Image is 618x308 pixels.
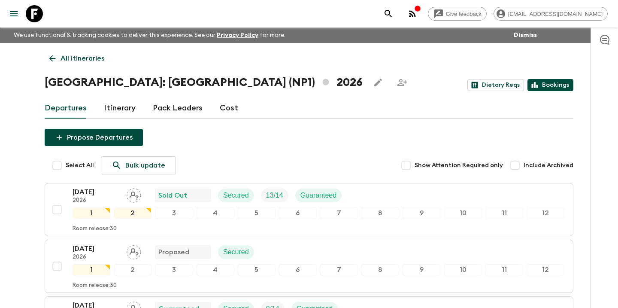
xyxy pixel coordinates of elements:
button: [DATE]2026Assign pack leaderProposedSecured123456789101112Room release:30 [45,240,573,293]
span: Share this itinerary [394,74,411,91]
div: 1 [73,264,110,275]
p: 13 / 14 [266,190,283,201]
div: 5 [238,207,276,219]
div: 2 [114,207,151,219]
p: 2026 [73,254,120,261]
div: 8 [361,207,399,219]
div: 3 [155,264,193,275]
button: search adventures [380,5,397,22]
button: Edit this itinerary [370,74,387,91]
p: Bulk update [125,160,165,171]
div: 9 [403,264,440,275]
a: Pack Leaders [153,98,203,119]
div: 10 [444,264,482,275]
div: Secured [218,245,254,259]
span: [EMAIL_ADDRESS][DOMAIN_NAME] [503,11,607,17]
p: [DATE] [73,187,120,197]
div: 12 [527,207,564,219]
span: Assign pack leader [127,191,141,198]
p: We use functional & tracking cookies to deliver this experience. See our for more. [10,27,289,43]
div: 3 [155,207,193,219]
div: 6 [279,207,317,219]
div: 7 [320,207,358,219]
span: Give feedback [441,11,486,17]
p: 2026 [73,197,120,204]
button: [DATE]2026Assign pack leaderSold OutSecuredTrip FillGuaranteed123456789101112Room release:30 [45,183,573,236]
div: 10 [444,207,482,219]
span: Select All [66,161,94,170]
span: Assign pack leader [127,247,141,254]
button: menu [5,5,22,22]
div: Secured [218,189,254,202]
h1: [GEOGRAPHIC_DATA]: [GEOGRAPHIC_DATA] (NP1) 2026 [45,74,363,91]
div: 1 [73,207,110,219]
p: Secured [223,190,249,201]
a: Itinerary [104,98,136,119]
a: Give feedback [428,7,487,21]
p: Room release: 30 [73,226,117,232]
a: All itineraries [45,50,109,67]
p: Sold Out [158,190,187,201]
button: Propose Departures [45,129,143,146]
div: 2 [114,264,151,275]
p: Guaranteed [300,190,337,201]
div: 8 [361,264,399,275]
a: Dietary Reqs [467,79,524,91]
div: 11 [485,207,523,219]
div: 5 [238,264,276,275]
div: [EMAIL_ADDRESS][DOMAIN_NAME] [494,7,608,21]
span: Include Archived [524,161,573,170]
a: Privacy Policy [217,32,258,38]
a: Cost [220,98,238,119]
p: [DATE] [73,244,120,254]
p: Secured [223,247,249,257]
p: Room release: 30 [73,282,117,289]
a: Bookings [527,79,573,91]
div: 11 [485,264,523,275]
div: 4 [197,207,234,219]
div: 6 [279,264,317,275]
p: Proposed [158,247,189,257]
div: 12 [527,264,564,275]
p: All itineraries [61,53,104,64]
button: Dismiss [512,29,539,41]
div: 4 [197,264,234,275]
a: Bulk update [101,156,176,174]
div: 9 [403,207,440,219]
div: 7 [320,264,358,275]
div: Trip Fill [261,189,288,202]
a: Departures [45,98,87,119]
span: Show Attention Required only [415,161,503,170]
